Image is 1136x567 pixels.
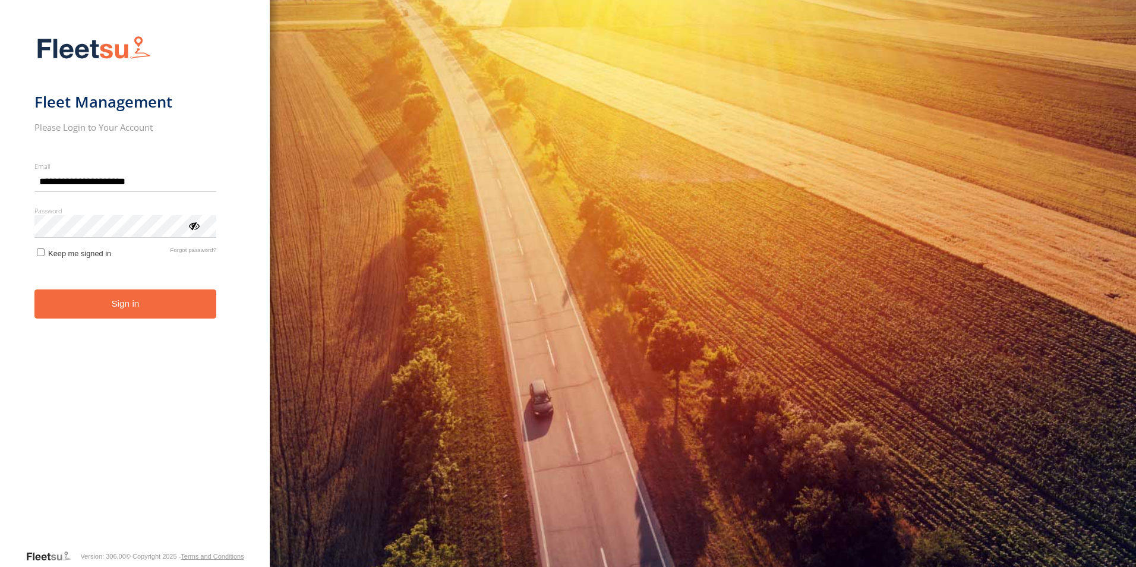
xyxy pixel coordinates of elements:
[34,33,153,64] img: Fleetsu
[34,162,217,171] label: Email
[34,289,217,319] button: Sign in
[48,249,111,258] span: Keep me signed in
[34,121,217,133] h2: Please Login to Your Account
[170,247,216,258] a: Forgot password?
[34,92,217,112] h1: Fleet Management
[26,550,80,562] a: Visit our Website
[34,29,236,549] form: main
[37,248,45,256] input: Keep me signed in
[126,553,244,560] div: © Copyright 2025 -
[188,219,200,231] div: ViewPassword
[34,206,217,215] label: Password
[181,553,244,560] a: Terms and Conditions
[80,553,125,560] div: Version: 306.00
